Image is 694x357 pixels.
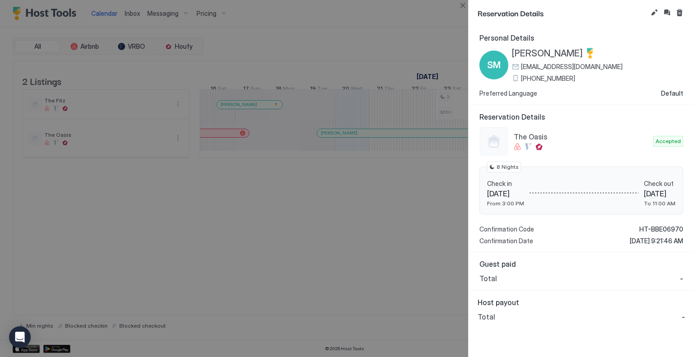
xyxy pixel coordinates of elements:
[661,89,683,97] span: Default
[479,237,533,245] span: Confirmation Date
[644,180,675,188] span: Check out
[639,225,683,233] span: HT-BBE06970
[630,237,683,245] span: [DATE] 9:21:46 AM
[680,274,683,283] span: -
[487,189,524,198] span: [DATE]
[487,180,524,188] span: Check in
[9,326,31,348] div: Open Intercom Messenger
[661,7,672,18] button: Inbox
[479,33,683,42] span: Personal Details
[512,48,583,59] span: [PERSON_NAME]
[644,189,675,198] span: [DATE]
[674,7,685,18] button: Cancel reservation
[656,137,681,145] span: Accepted
[479,225,534,233] span: Confirmation Code
[649,7,660,18] button: Edit reservation
[478,298,685,307] span: Host payout
[479,274,497,283] span: Total
[487,200,524,207] span: From 3:00 PM
[479,89,537,97] span: Preferred Language
[682,312,685,321] span: -
[479,260,683,269] span: Guest paid
[497,163,519,171] span: 8 Nights
[478,312,495,321] span: Total
[478,7,647,19] span: Reservation Details
[521,74,575,83] span: [PHONE_NUMBER]
[479,112,683,121] span: Reservation Details
[514,132,650,141] span: The Oasis
[644,200,675,207] span: To 11:00 AM
[521,63,623,71] span: [EMAIL_ADDRESS][DOMAIN_NAME]
[487,58,501,72] span: SM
